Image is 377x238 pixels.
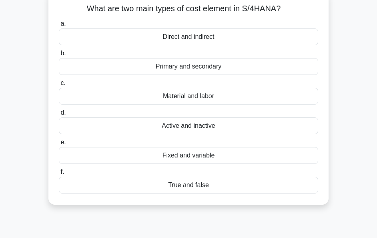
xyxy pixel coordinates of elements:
[59,177,318,194] div: True and false
[60,20,66,27] span: a.
[58,4,319,14] h5: What are two main types of cost element in S/4HANA?
[59,58,318,75] div: Primary and secondary
[59,117,318,134] div: Active and inactive
[60,79,65,86] span: c.
[60,139,66,145] span: e.
[60,168,64,175] span: f.
[60,50,66,56] span: b.
[59,88,318,105] div: Material and labor
[59,28,318,45] div: Direct and indirect
[59,147,318,164] div: Fixed and variable
[60,109,66,116] span: d.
